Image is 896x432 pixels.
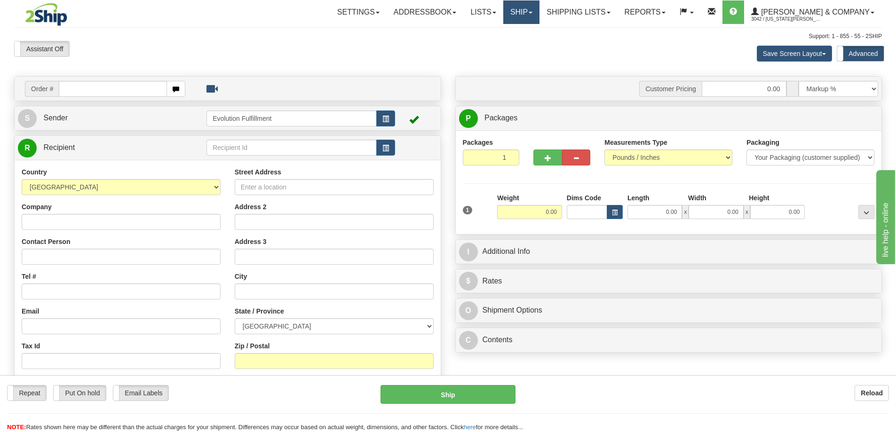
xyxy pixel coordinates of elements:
a: P Packages [459,109,879,128]
label: Address 3 [235,237,267,246]
iframe: chat widget [874,168,895,264]
label: Repeat [8,385,46,401]
label: State / Province [235,306,284,316]
label: Street Address [235,167,281,177]
label: Company [22,202,52,212]
span: 1 [463,206,473,214]
span: 3042 / [US_STATE][PERSON_NAME] [751,15,822,24]
span: P [459,109,478,128]
a: CContents [459,330,879,350]
span: C [459,331,478,350]
a: Reports [618,0,673,24]
label: Advanced [837,46,884,61]
div: live help - online [7,6,87,17]
label: Country [22,167,47,177]
span: Packages [484,114,517,122]
span: S [18,109,37,128]
label: Assistant Off [15,41,69,56]
span: I [459,243,478,261]
a: Shipping lists [539,0,617,24]
label: Email Labels [113,385,168,401]
label: Width [688,193,706,203]
span: [PERSON_NAME] & Company [759,8,870,16]
span: x [682,205,689,219]
label: Tel # [22,272,36,281]
label: Length [627,193,650,203]
a: Ship [503,0,539,24]
input: Sender Id [206,110,377,126]
a: IAdditional Info [459,242,879,261]
a: Addressbook [387,0,464,24]
span: $ [459,272,478,291]
label: Tax Id [22,341,40,351]
label: Height [749,193,769,203]
div: ... [858,205,874,219]
label: Email [22,306,39,316]
span: Order # [25,81,59,97]
a: OShipment Options [459,301,879,320]
a: Lists [463,0,503,24]
a: here [464,424,476,431]
label: Contact Person [22,237,70,246]
span: Sender [43,114,68,122]
span: R [18,139,37,157]
a: Settings [330,0,387,24]
input: Enter a location [235,179,434,195]
label: Measurements Type [604,138,667,147]
img: logo3042.jpg [14,2,79,26]
b: Reload [861,389,883,397]
input: Recipient Id [206,140,377,156]
button: Save Screen Layout [757,46,832,62]
a: $Rates [459,272,879,291]
label: Zip / Postal [235,341,270,351]
label: Address 2 [235,202,267,212]
label: Weight [497,193,519,203]
a: S Sender [18,109,206,128]
label: City [235,272,247,281]
div: Support: 1 - 855 - 55 - 2SHIP [14,32,882,40]
label: Put On hold [54,385,106,401]
span: NOTE: [7,424,26,431]
span: x [744,205,750,219]
label: Dims Code [567,193,601,203]
a: [PERSON_NAME] & Company 3042 / [US_STATE][PERSON_NAME] [744,0,881,24]
span: Customer Pricing [639,81,701,97]
label: Packages [463,138,493,147]
button: Ship [381,385,515,404]
span: O [459,301,478,320]
label: Packaging [746,138,779,147]
button: Reload [855,385,889,401]
a: R Recipient [18,138,186,157]
span: Recipient [43,143,75,151]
